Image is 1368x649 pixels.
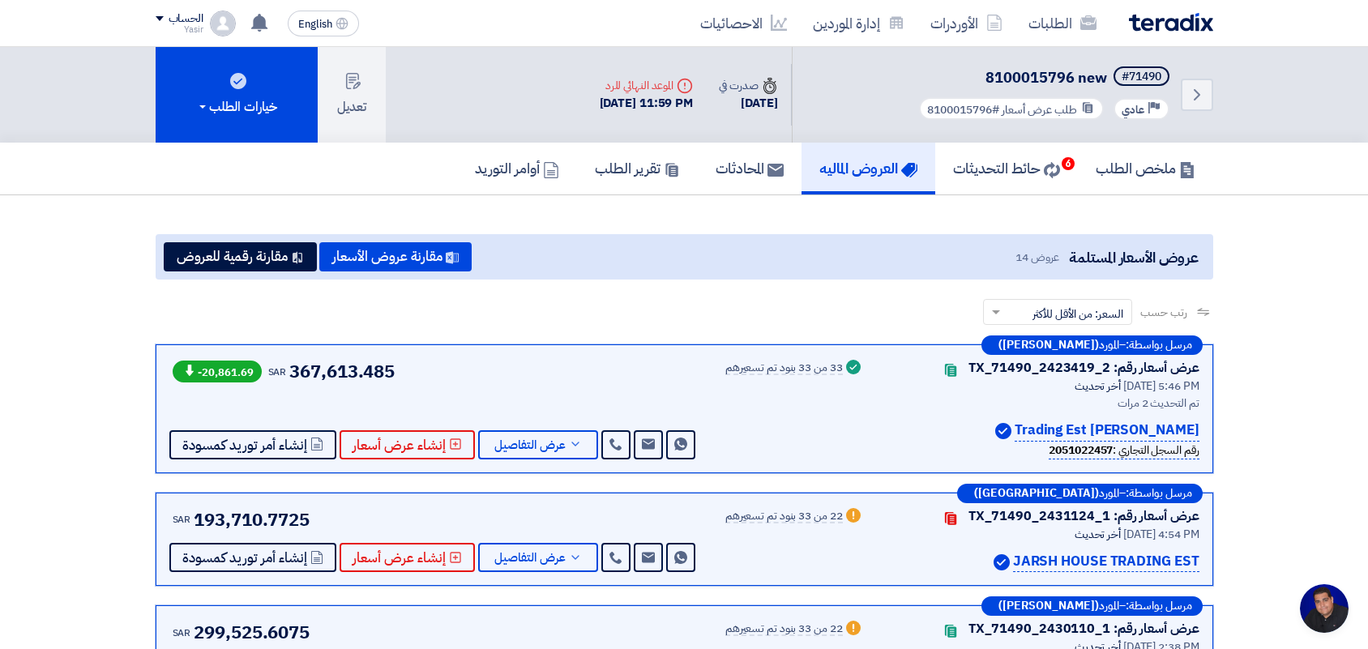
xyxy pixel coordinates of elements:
[1099,339,1119,351] span: المورد
[1015,4,1109,42] a: الطلبات
[1062,157,1075,170] span: 6
[1300,584,1349,633] div: Open chat
[819,159,917,177] h5: العروض الماليه
[173,512,191,527] span: SAR
[289,358,395,385] span: 367,613.485
[995,423,1011,439] img: Verified Account
[998,600,1099,612] b: ([PERSON_NAME])
[725,510,843,523] div: 22 من 33 بنود تم تسعيرهم
[1032,305,1123,322] span: السعر: من الأقل للأكثر
[268,365,287,379] span: SAR
[494,439,566,451] span: عرض التفاصيل
[998,339,1099,351] b: ([PERSON_NAME])
[194,619,310,646] span: 299,525.6075
[457,143,577,194] a: أوامر التوريد
[164,242,317,271] button: مقارنة رقمية للعروض
[196,97,277,117] div: خيارات الطلب
[1099,600,1119,612] span: المورد
[340,543,475,572] button: إنشاء عرض أسعار
[1126,488,1192,499] span: مرسل بواسطة:
[210,11,236,36] img: profile_test.png
[156,47,318,143] button: خيارات الطلب
[1075,526,1121,543] span: أخر تحديث
[173,626,191,640] span: SAR
[719,77,777,94] div: صدرت في
[1140,304,1186,321] span: رتب حسب
[725,623,843,636] div: 22 من 33 بنود تم تسعيرهم
[478,543,598,572] button: عرض التفاصيل
[1013,551,1199,573] p: JARSH HOUSE TRADING EST
[716,159,784,177] h5: المحادثات
[1069,246,1198,268] span: عروض الأسعار المستلمة
[800,4,917,42] a: إدارة الموردين
[173,361,262,382] span: -20,861.69
[318,47,386,143] button: تعديل
[319,242,472,271] button: مقارنة عروض الأسعار
[725,362,843,375] div: 33 من 33 بنود تم تسعيرهم
[1129,13,1213,32] img: Teradix logo
[968,358,1199,378] div: عرض أسعار رقم: TX_71490_2423419_2
[698,143,802,194] a: المحادثات
[1078,143,1213,194] a: ملخص الطلب
[1049,442,1113,459] b: 2051022457
[577,143,698,194] a: تقرير الطلب
[1002,101,1077,118] span: طلب عرض أسعار
[974,488,1099,499] b: ([GEOGRAPHIC_DATA])
[194,506,310,533] span: 193,710.7725
[353,439,446,451] span: إنشاء عرض أسعار
[927,101,999,118] span: #8100015796
[1015,420,1199,442] p: [PERSON_NAME] Trading Est
[1126,600,1192,612] span: مرسل بواسطة:
[968,619,1199,638] div: عرض أسعار رقم: TX_71490_2430110_1
[494,552,566,564] span: عرض التفاصيل
[156,25,203,34] div: Yasir
[985,66,1107,88] span: 8100015796 new
[953,159,1060,177] h5: حائط التحديثات
[1122,71,1161,83] div: #71490
[935,143,1078,194] a: حائط التحديثات6
[1099,488,1119,499] span: المورد
[1096,159,1195,177] h5: ملخص الطلب
[1049,442,1199,459] div: رقم السجل التجاري :
[916,66,1173,89] h5: 8100015796 new
[1015,249,1059,266] span: عروض 14
[883,395,1199,412] div: تم التحديث 2 مرات
[340,430,475,459] button: إنشاء عرض أسعار
[981,335,1203,355] div: –
[353,552,446,564] span: إنشاء عرض أسعار
[600,77,694,94] div: الموعد النهائي للرد
[600,94,694,113] div: [DATE] 11:59 PM
[169,12,203,26] div: الحساب
[475,159,559,177] h5: أوامر التوريد
[981,596,1203,616] div: –
[917,4,1015,42] a: الأوردرات
[1122,102,1144,117] span: عادي
[802,143,935,194] a: العروض الماليه
[1123,378,1199,395] span: [DATE] 5:46 PM
[169,430,336,459] button: إنشاء أمر توريد كمسودة
[595,159,680,177] h5: تقرير الطلب
[478,430,598,459] button: عرض التفاصيل
[687,4,800,42] a: الاحصائيات
[1123,526,1199,543] span: [DATE] 4:54 PM
[1075,378,1121,395] span: أخر تحديث
[182,439,307,451] span: إنشاء أمر توريد كمسودة
[1126,339,1192,351] span: مرسل بواسطة:
[182,552,307,564] span: إنشاء أمر توريد كمسودة
[957,484,1203,503] div: –
[169,543,336,572] button: إنشاء أمر توريد كمسودة
[968,506,1199,526] div: عرض أسعار رقم: TX_71490_2431124_1
[719,94,777,113] div: [DATE]
[288,11,359,36] button: English
[298,19,332,30] span: English
[994,554,1010,570] img: Verified Account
